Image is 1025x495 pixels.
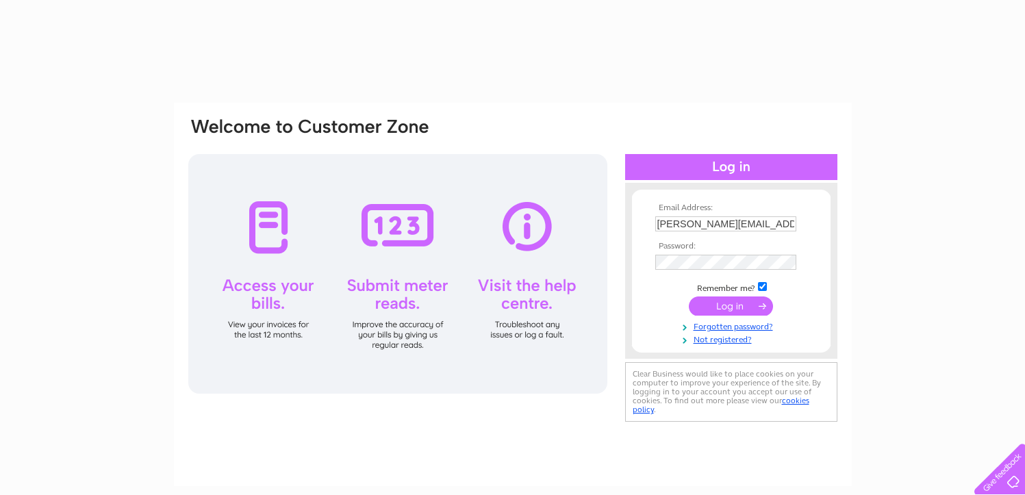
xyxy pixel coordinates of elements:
[655,332,811,345] a: Not registered?
[655,319,811,332] a: Forgotten password?
[652,203,811,213] th: Email Address:
[689,296,773,316] input: Submit
[625,362,837,422] div: Clear Business would like to place cookies on your computer to improve your experience of the sit...
[652,242,811,251] th: Password:
[633,396,809,414] a: cookies policy
[652,280,811,294] td: Remember me?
